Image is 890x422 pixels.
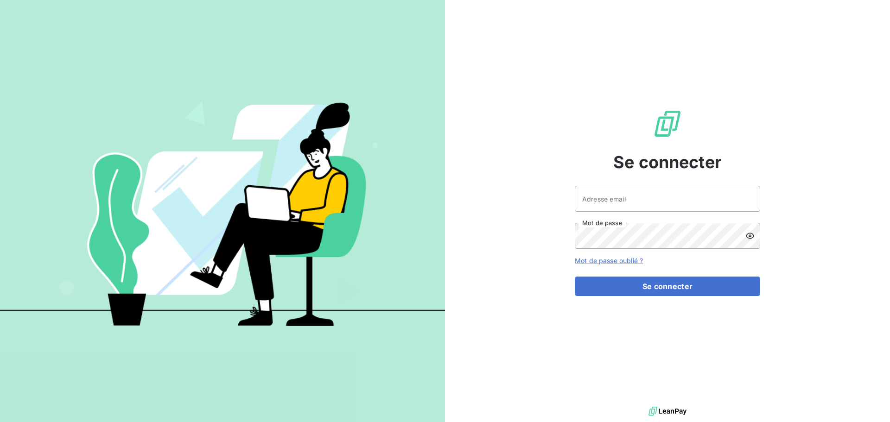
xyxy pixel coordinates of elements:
span: Se connecter [613,150,722,175]
img: Logo LeanPay [653,109,682,139]
input: placeholder [575,186,760,212]
a: Mot de passe oublié ? [575,257,643,265]
button: Se connecter [575,277,760,296]
img: logo [648,404,687,418]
